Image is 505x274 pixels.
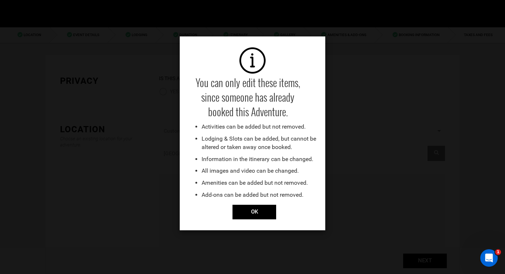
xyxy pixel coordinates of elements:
[480,249,498,267] iframe: Intercom live chat
[187,74,309,121] h4: You can only edit these items, since someone has already booked this Adventure.
[495,249,501,255] span: 1
[202,177,318,189] li: Amenities can be added but not removed.
[229,208,276,215] a: Close
[202,121,318,133] li: Activities can be added but not removed.
[239,47,266,74] img: images
[232,205,276,219] input: OK
[202,189,318,201] li: Add-ons can be added but not removed.
[202,153,318,165] li: Information in the itinerary can be changed.
[202,133,318,153] li: Lodging & Slots can be added, but cannot be altered or taken away once booked.
[202,165,318,177] li: All images and video can be changed.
